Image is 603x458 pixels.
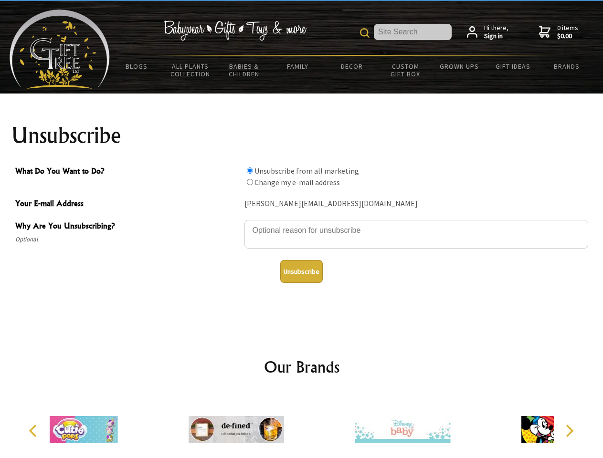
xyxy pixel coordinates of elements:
a: All Plants Collection [164,56,218,84]
a: Brands [540,56,594,76]
span: Optional [15,234,240,245]
strong: Sign in [484,32,508,41]
a: Hi there,Sign in [467,24,508,41]
a: Gift Ideas [486,56,540,76]
label: Unsubscribe from all marketing [254,166,359,176]
input: What Do You Want to Do? [247,167,253,174]
button: Next [559,420,580,441]
span: What Do You Want to Do? [15,165,240,179]
a: Babies & Children [217,56,271,84]
span: Hi there, [484,24,508,41]
a: Decor [325,56,379,76]
div: [PERSON_NAME][EMAIL_ADDRESS][DOMAIN_NAME] [244,197,588,211]
button: Previous [24,420,45,441]
h2: Our Brands [19,355,584,378]
span: Why Are You Unsubscribing? [15,220,240,234]
img: Babyware - Gifts - Toys and more... [10,10,110,89]
label: Change my e-mail address [254,177,340,187]
button: Unsubscribe [280,260,323,283]
span: Your E-mail Address [15,198,240,211]
h1: Unsubscribe [11,124,592,147]
input: What Do You Want to Do? [247,179,253,185]
a: 0 items$0.00 [539,24,578,41]
span: 0 items [557,23,578,41]
a: Family [271,56,325,76]
strong: $0.00 [557,32,578,41]
img: product search [360,28,370,38]
textarea: Why Are You Unsubscribing? [244,220,588,249]
a: Grown Ups [432,56,486,76]
input: Site Search [374,24,452,40]
a: BLOGS [110,56,164,76]
img: Babywear - Gifts - Toys & more [163,21,307,41]
a: Custom Gift Box [379,56,433,84]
